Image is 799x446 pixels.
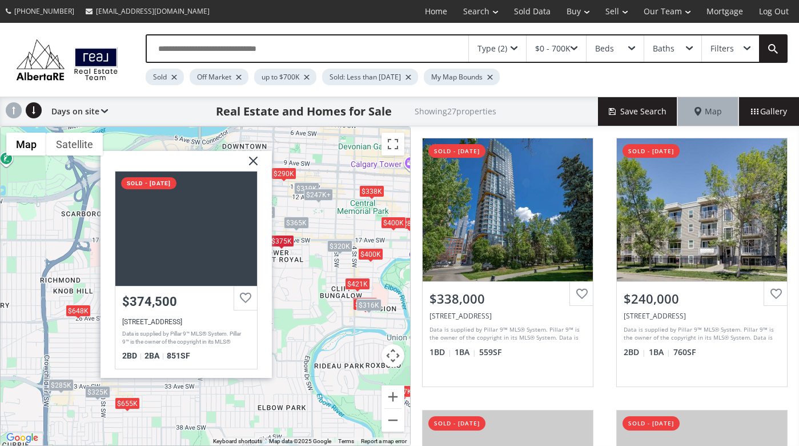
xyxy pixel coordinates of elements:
div: $240K [250,206,275,218]
div: 910 18 Avenue SW #105, Calgary, AB T2T0H2 [115,171,256,285]
span: 1 BD [429,347,452,358]
a: sold - [DATE]$374,500[STREET_ADDRESS]Data is supplied by Pillar 9™ MLS® System. Pillar 9™ is the ... [114,170,257,369]
div: up to $700K [254,69,316,85]
div: Baths [653,45,674,53]
div: 910 18 Avenue SW #105, Calgary, AB T2T0H2 [122,317,250,325]
span: Map [694,106,722,117]
div: $285K [49,379,74,391]
span: [PHONE_NUMBER] [14,6,74,16]
img: Google [3,431,41,445]
button: Show street map [6,133,46,156]
div: Data is supplied by Pillar 9™ MLS® System. Pillar 9™ is the owner of the copyright in its MLS® Sy... [429,325,583,343]
div: $338K [359,185,384,197]
div: Data is supplied by Pillar 9™ MLS® System. Pillar 9™ is the owner of the copyright in its MLS® Sy... [624,325,777,343]
a: sold - [DATE]$240,000[STREET_ADDRESS]Data is supplied by Pillar 9™ MLS® System. Pillar 9™ is the ... [605,126,799,399]
a: [EMAIL_ADDRESS][DOMAIN_NAME] [80,1,215,22]
div: $280K [397,217,422,229]
div: $0 - 700K [535,45,571,53]
div: Sold: Less than [DATE] [322,69,418,85]
span: 559 SF [479,347,501,358]
div: Off Market [190,69,248,85]
div: $400K [358,248,383,260]
button: Show satellite imagery [46,133,103,156]
div: Map [678,97,738,126]
button: Toggle fullscreen view [382,133,404,156]
span: 851 SF [166,351,190,360]
div: $338,000 [429,290,586,308]
img: x.svg [234,150,263,179]
div: Sold [146,69,184,85]
div: $290K [353,298,378,310]
div: $655K [115,397,140,409]
h2: Showing 27 properties [415,107,496,116]
div: 1626 14 Avenue SW #201, Calgary, AB T3C 0W5 [624,311,780,321]
button: Zoom in [382,385,404,408]
a: Report a map error [361,438,407,444]
div: Data is supplied by Pillar 9™ MLS® System. Pillar 9™ is the owner of the copyright in its MLS® Sy... [122,329,247,347]
button: Save Search [598,97,678,126]
span: Gallery [751,106,787,117]
div: sold - [DATE] [121,177,176,189]
span: 1 BA [455,347,476,358]
button: Keyboard shortcuts [213,437,262,445]
div: $320K [327,240,352,252]
div: Gallery [738,97,799,126]
img: Logo [11,37,123,83]
span: Map data ©2025 Google [269,438,331,444]
div: Days on site [46,97,108,126]
button: Zoom out [382,409,404,432]
div: $375K [268,234,294,246]
h1: Real Estate and Homes for Sale [216,103,392,120]
a: Terms [338,438,354,444]
div: $300K [352,297,378,309]
span: [EMAIL_ADDRESS][DOMAIN_NAME] [96,6,210,16]
a: sold - [DATE]$338,000[STREET_ADDRESS]Data is supplied by Pillar 9™ MLS® System. Pillar 9™ is the ... [411,126,605,399]
div: $319K [294,182,319,194]
div: Beds [595,45,614,53]
div: $290K [271,167,296,179]
div: $365K [283,216,308,228]
div: $325K [85,386,110,398]
div: Type (2) [477,45,507,53]
div: Filters [710,45,734,53]
div: $247K+ [304,189,333,201]
span: 2 BD [122,351,141,360]
div: $648K [65,304,90,316]
span: 760 SF [673,347,696,358]
span: 2 BD [624,347,646,358]
div: 310 12 Avenue SW #1202, Calgary, AB T2R 1B5 [429,311,586,321]
div: $374,500 [122,294,250,308]
div: My Map Bounds [424,69,500,85]
div: $316K [356,299,381,311]
div: $400K [381,216,406,228]
div: $421K [345,277,370,289]
button: Map camera controls [382,344,404,367]
span: 1 BA [649,347,670,358]
div: $240,000 [624,290,780,308]
a: Open this area in Google Maps (opens a new window) [3,431,41,445]
span: 2 BA [144,351,163,360]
